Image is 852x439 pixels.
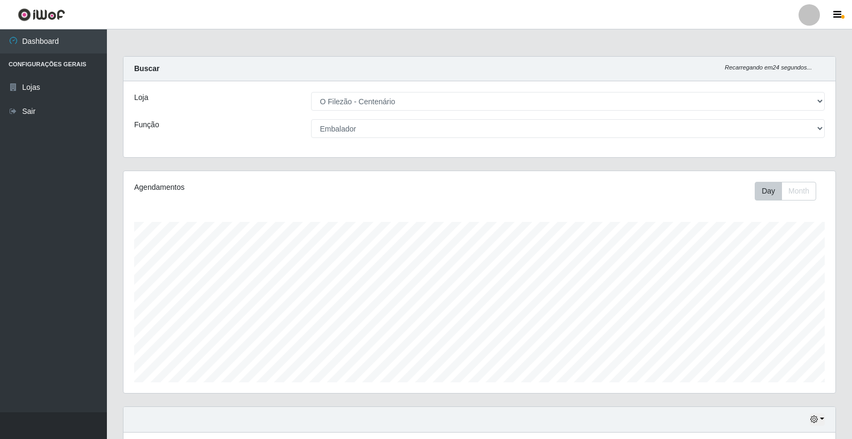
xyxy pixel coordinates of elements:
label: Loja [134,92,148,103]
label: Função [134,119,159,130]
button: Month [781,182,816,201]
div: Toolbar with button groups [755,182,825,201]
strong: Buscar [134,64,159,73]
div: First group [755,182,816,201]
img: CoreUI Logo [18,8,65,21]
button: Day [755,182,782,201]
i: Recarregando em 24 segundos... [725,64,812,71]
div: Agendamentos [134,182,413,193]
